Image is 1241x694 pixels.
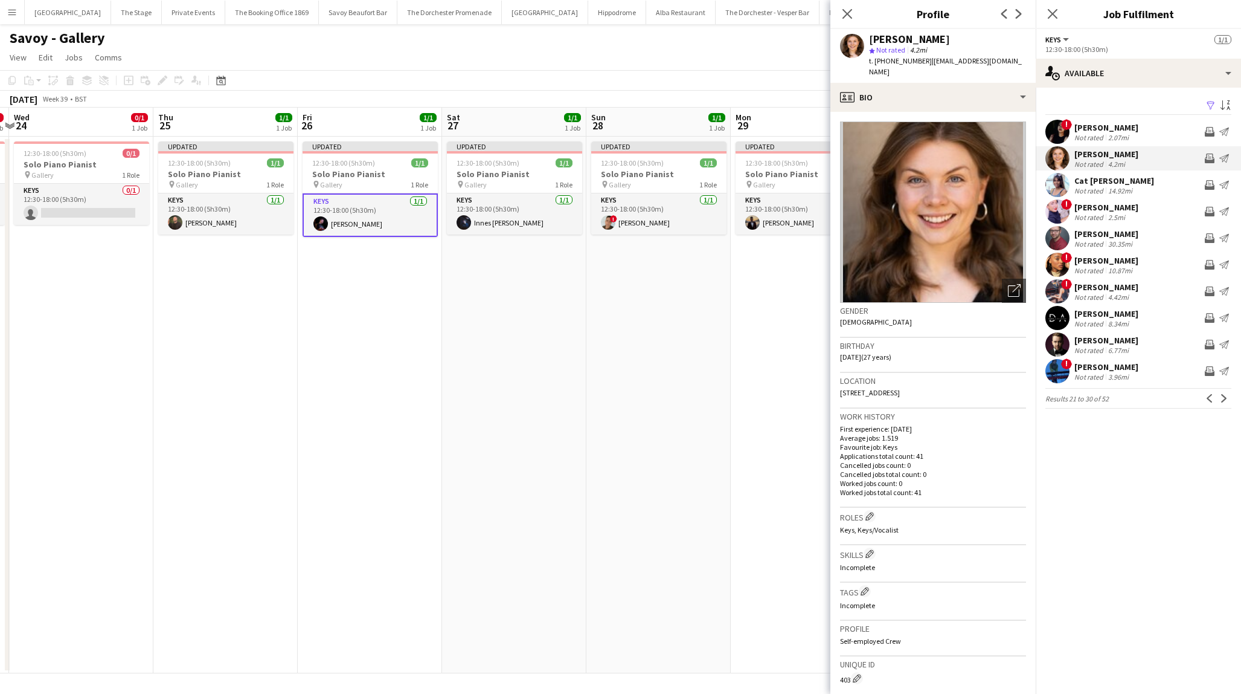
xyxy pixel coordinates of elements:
span: Gallery [609,180,631,189]
span: View [10,52,27,63]
span: Fri [303,112,312,123]
div: [DATE] [10,93,37,105]
h3: Birthday [840,340,1026,351]
button: [GEOGRAPHIC_DATA] [502,1,588,24]
span: 24 [12,118,30,132]
div: Not rated [1074,213,1106,222]
span: 1/1 [420,113,437,122]
p: Self-employed Crew [840,637,1026,646]
div: 12:30-18:00 (5h30m) [1045,45,1231,54]
div: 1 Job [420,123,436,132]
span: Results 21 to 30 of 52 [1045,394,1109,403]
div: Updated12:30-18:00 (5h30m)1/1Solo Piano Pianist Gallery1 RoleKeys1/112:30-18:00 (5h30m)[PERSON_NAME] [303,141,438,237]
span: [STREET_ADDRESS] [840,388,900,397]
div: BST [75,94,87,103]
app-card-role: Keys1/112:30-18:00 (5h30m)[PERSON_NAME] [303,193,438,237]
div: Not rated [1074,319,1106,328]
p: Worked jobs count: 0 [840,479,1026,488]
span: Jobs [65,52,83,63]
h3: Skills [840,548,1026,560]
button: New Board [819,1,873,24]
a: Edit [34,50,57,65]
div: Updated12:30-18:00 (5h30m)1/1Solo Piano Pianist Gallery1 RoleKeys1/112:30-18:00 (5h30m)[PERSON_NAME] [736,141,871,235]
div: Updated [736,141,871,151]
span: 1 Role [122,170,139,180]
div: Not rated [1074,160,1106,169]
div: [PERSON_NAME] [1074,335,1138,346]
span: Wed [14,112,30,123]
div: Not rated [1074,346,1106,355]
span: 12:30-18:00 (5h30m) [312,158,375,167]
button: The Dorchester Promenade [397,1,502,24]
div: 2.07mi [1106,133,1131,142]
h3: Gender [840,305,1026,316]
span: 1 Role [555,180,572,189]
button: The Dorchester - Vesper Bar [716,1,819,24]
div: [PERSON_NAME] [869,34,950,45]
app-job-card: Updated12:30-18:00 (5h30m)1/1Solo Piano Pianist Gallery1 RoleKeys1/112:30-18:00 (5h30m)Innes [PER... [447,141,582,235]
span: ! [1061,252,1072,263]
span: Gallery [31,170,54,180]
button: The Booking Office 1869 [225,1,319,24]
a: Comms [90,50,127,65]
p: Favourite job: Keys [840,443,1026,452]
h3: Solo Piano Pianist [303,169,438,180]
div: Not rated [1074,186,1106,195]
div: 1 Job [565,123,580,132]
app-card-role: Keys1/112:30-18:00 (5h30m)[PERSON_NAME] [736,193,871,235]
span: Sat [447,112,460,123]
div: [PERSON_NAME] [1074,255,1138,266]
button: Alba Restaurant [646,1,716,24]
p: Cancelled jobs count: 0 [840,461,1026,470]
div: 14.92mi [1106,186,1135,195]
div: [PERSON_NAME] [1074,308,1138,319]
span: ! [610,215,617,222]
h3: Job Fulfilment [1036,6,1241,22]
div: Cat [PERSON_NAME] [1074,175,1154,186]
span: Mon [736,112,751,123]
div: [PERSON_NAME] [1074,202,1138,213]
span: 25 [156,118,173,132]
span: 1/1 [564,113,581,122]
span: Edit [39,52,53,63]
p: Applications total count: 41 [840,452,1026,461]
div: Not rated [1074,133,1106,142]
div: 4.42mi [1106,293,1131,302]
div: 4.2mi [1106,160,1127,169]
span: Thu [158,112,173,123]
span: 12:30-18:00 (5h30m) [168,158,231,167]
app-card-role: Keys1/112:30-18:00 (5h30m)Innes [PERSON_NAME] [447,193,582,235]
button: The Stage [111,1,162,24]
span: Keys, Keys/Vocalist [840,525,899,534]
button: Keys [1045,35,1071,44]
div: 1 Job [132,123,147,132]
span: 26 [301,118,312,132]
h3: Roles [840,510,1026,523]
div: Not rated [1074,266,1106,275]
span: ! [1061,199,1072,210]
img: Crew avatar or photo [840,122,1026,303]
span: [DEMOGRAPHIC_DATA] [840,317,912,326]
p: Incomplete [840,563,1026,572]
span: 12:30-18:00 (5h30m) [601,158,664,167]
span: Comms [95,52,122,63]
app-card-role: Keys1/112:30-18:00 (5h30m)[PERSON_NAME] [158,193,293,235]
a: View [5,50,31,65]
span: 1/1 [411,158,428,167]
div: [PERSON_NAME] [1074,282,1138,293]
div: Bio [830,83,1036,112]
h3: Solo Piano Pianist [14,159,149,170]
span: | [EMAIL_ADDRESS][DOMAIN_NAME] [869,56,1022,76]
span: 12:30-18:00 (5h30m) [457,158,519,167]
span: 1 Role [266,180,284,189]
h3: Work history [840,411,1026,422]
span: Gallery [464,180,487,189]
p: Incomplete [840,601,1026,610]
div: 6.77mi [1106,346,1131,355]
span: 0/1 [131,113,148,122]
p: First experience: [DATE] [840,424,1026,433]
span: Sun [591,112,606,123]
button: Private Events [162,1,225,24]
span: 12:30-18:00 (5h30m) [24,149,86,158]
